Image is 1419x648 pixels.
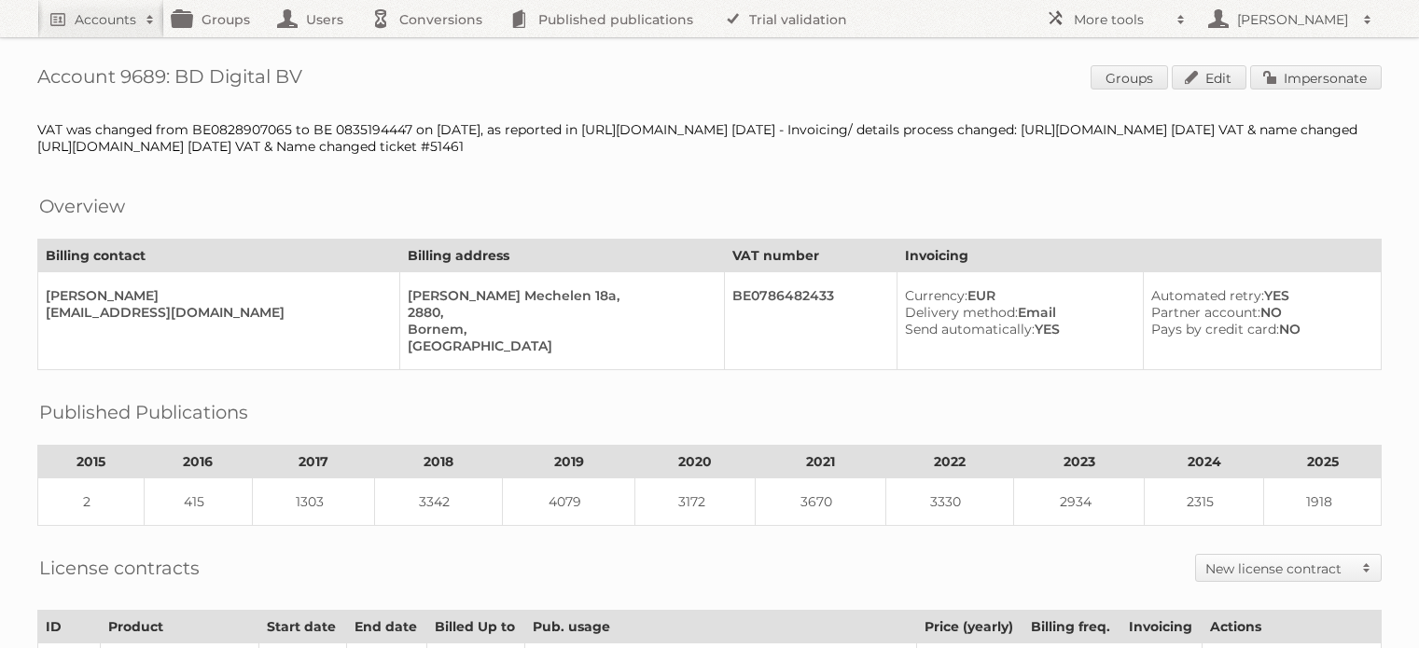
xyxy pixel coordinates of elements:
div: NO [1151,321,1366,338]
th: 2023 [1014,446,1145,478]
th: 2018 [374,446,503,478]
th: 2015 [38,446,145,478]
td: 1303 [253,478,374,526]
h2: [PERSON_NAME] [1232,10,1354,29]
th: 2019 [503,446,635,478]
a: Groups [1091,65,1168,90]
div: EUR [905,287,1128,304]
span: Send automatically: [905,321,1035,338]
h2: Published Publications [39,398,248,426]
th: Actions [1202,611,1381,643]
h2: Overview [39,192,125,220]
th: 2021 [755,446,885,478]
th: Price (yearly) [916,611,1023,643]
th: Pub. usage [524,611,916,643]
td: 3172 [635,478,755,526]
div: [PERSON_NAME] Mechelen 18a, [408,287,709,304]
th: Product [100,611,259,643]
th: Invoicing [1120,611,1202,643]
td: 415 [144,478,252,526]
span: Automated retry: [1151,287,1264,304]
div: [GEOGRAPHIC_DATA] [408,338,709,354]
td: 2315 [1145,478,1264,526]
div: YES [905,321,1128,338]
span: Toggle [1353,555,1381,581]
h2: License contracts [39,554,200,582]
th: Start date [259,611,346,643]
a: New license contract [1196,555,1381,581]
th: End date [346,611,426,643]
th: Billed Up to [426,611,524,643]
td: 2 [38,478,145,526]
th: 2025 [1264,446,1382,478]
a: Impersonate [1250,65,1382,90]
div: NO [1151,304,1366,321]
th: 2024 [1145,446,1264,478]
th: Billing contact [38,240,400,272]
a: Edit [1172,65,1246,90]
h2: More tools [1074,10,1167,29]
div: [PERSON_NAME] [46,287,384,304]
div: [EMAIL_ADDRESS][DOMAIN_NAME] [46,304,384,321]
div: Bornem, [408,321,709,338]
div: YES [1151,287,1366,304]
th: 2022 [885,446,1014,478]
th: Billing address [399,240,724,272]
td: 3670 [755,478,885,526]
th: 2020 [635,446,755,478]
th: 2016 [144,446,252,478]
td: 2934 [1014,478,1145,526]
th: 2017 [253,446,374,478]
span: Delivery method: [905,304,1018,321]
td: 1918 [1264,478,1382,526]
h1: Account 9689: BD Digital BV [37,65,1382,93]
div: VAT was changed from BE0828907065 to BE 0835194447 on [DATE], as reported in [URL][DOMAIN_NAME] [... [37,121,1382,155]
span: Pays by credit card: [1151,321,1279,338]
th: Invoicing [897,240,1381,272]
div: Email [905,304,1128,321]
span: Currency: [905,287,967,304]
th: Billing freq. [1023,611,1120,643]
h2: New license contract [1205,559,1353,578]
td: 3342 [374,478,503,526]
th: ID [38,611,101,643]
div: 2880, [408,304,709,321]
td: BE0786482433 [724,272,897,370]
th: VAT number [724,240,897,272]
h2: Accounts [75,10,136,29]
td: 4079 [503,478,635,526]
span: Partner account: [1151,304,1260,321]
td: 3330 [885,478,1014,526]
